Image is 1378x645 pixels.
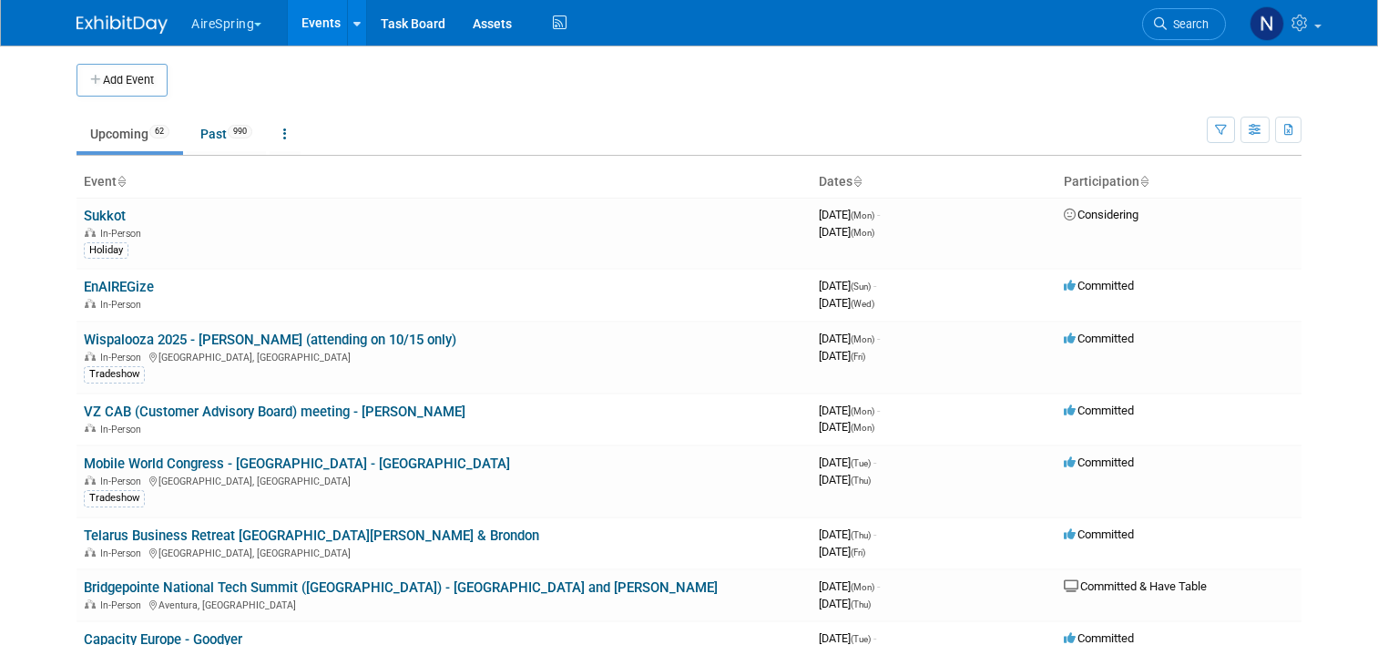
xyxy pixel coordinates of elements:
img: In-Person Event [85,476,96,485]
a: VZ CAB (Customer Advisory Board) meeting - [PERSON_NAME] [84,404,465,420]
a: Sort by Participation Type [1139,174,1148,189]
span: - [873,456,876,469]
img: In-Person Event [85,599,96,609]
span: In-Person [100,299,147,311]
span: Committed & Have Table [1064,579,1207,593]
span: Committed [1064,456,1134,469]
img: In-Person Event [85,228,96,237]
div: Aventura, [GEOGRAPHIC_DATA] [84,597,804,611]
span: (Tue) [851,458,871,468]
span: [DATE] [819,473,871,486]
span: In-Person [100,424,147,435]
span: Committed [1064,332,1134,345]
span: (Sun) [851,282,871,292]
span: Committed [1064,279,1134,292]
span: (Mon) [851,334,874,344]
span: [DATE] [819,349,865,363]
img: In-Person Event [85,548,96,557]
a: Wispalooza 2025 - [PERSON_NAME] (attending on 10/15 only) [84,332,456,348]
a: Sukkot [84,208,126,224]
span: [DATE] [819,225,874,239]
a: Past990 [187,117,266,151]
span: [DATE] [819,208,880,221]
a: Upcoming62 [77,117,183,151]
span: (Mon) [851,423,874,433]
span: - [873,527,876,541]
span: (Mon) [851,406,874,416]
a: Sort by Start Date [852,174,862,189]
span: Search [1167,17,1209,31]
span: [DATE] [819,332,880,345]
div: Tradeshow [84,490,145,507]
span: (Tue) [851,634,871,644]
span: (Wed) [851,299,874,309]
img: ExhibitDay [77,15,168,34]
span: In-Person [100,228,147,240]
span: (Thu) [851,476,871,486]
span: 990 [228,125,252,138]
span: [DATE] [819,631,876,645]
span: Considering [1064,208,1138,221]
span: [DATE] [819,456,876,469]
a: EnAIREGize [84,279,154,295]
span: [DATE] [819,579,880,593]
span: Committed [1064,631,1134,645]
span: [DATE] [819,296,874,310]
span: - [877,332,880,345]
span: [DATE] [819,597,871,610]
span: Committed [1064,527,1134,541]
span: In-Person [100,548,147,559]
button: Add Event [77,64,168,97]
span: (Mon) [851,582,874,592]
span: [DATE] [819,404,880,417]
img: Natalie Pyron [1250,6,1284,41]
span: In-Person [100,476,147,487]
span: - [877,404,880,417]
span: [DATE] [819,527,876,541]
span: - [877,208,880,221]
a: Sort by Event Name [117,174,126,189]
img: In-Person Event [85,352,96,361]
span: (Fri) [851,352,865,362]
span: (Fri) [851,548,865,558]
span: In-Person [100,599,147,611]
img: In-Person Event [85,424,96,433]
a: Telarus Business Retreat [GEOGRAPHIC_DATA][PERSON_NAME] & Brondon [84,527,539,544]
div: [GEOGRAPHIC_DATA], [GEOGRAPHIC_DATA] [84,473,804,487]
span: 62 [149,125,169,138]
a: Bridgepointe National Tech Summit ([GEOGRAPHIC_DATA]) - [GEOGRAPHIC_DATA] and [PERSON_NAME] [84,579,718,596]
th: Dates [811,167,1056,198]
span: - [877,579,880,593]
div: Holiday [84,242,128,259]
div: [GEOGRAPHIC_DATA], [GEOGRAPHIC_DATA] [84,349,804,363]
span: In-Person [100,352,147,363]
div: [GEOGRAPHIC_DATA], [GEOGRAPHIC_DATA] [84,545,804,559]
span: [DATE] [819,420,874,434]
span: (Mon) [851,228,874,238]
span: (Thu) [851,599,871,609]
a: Mobile World Congress - [GEOGRAPHIC_DATA] - [GEOGRAPHIC_DATA] [84,456,510,472]
span: Committed [1064,404,1134,417]
span: - [873,631,876,645]
a: Search [1142,8,1226,40]
th: Participation [1056,167,1301,198]
th: Event [77,167,811,198]
span: [DATE] [819,545,865,558]
span: [DATE] [819,279,876,292]
div: Tradeshow [84,366,145,383]
img: In-Person Event [85,299,96,308]
span: (Thu) [851,530,871,540]
span: - [873,279,876,292]
span: (Mon) [851,210,874,220]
